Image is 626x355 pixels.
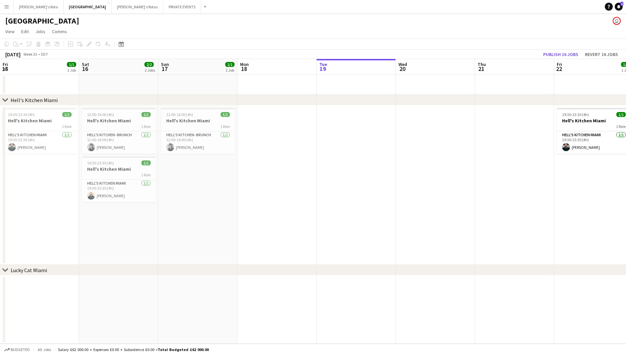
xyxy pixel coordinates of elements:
[5,51,21,58] div: [DATE]
[35,29,45,34] span: Jobs
[19,27,31,36] a: Edit
[3,346,31,353] button: Budgeted
[397,65,407,73] span: 20
[319,61,327,67] span: Tue
[158,347,209,352] span: Total Budgeted £62 000.00
[82,108,156,154] app-job-card: 12:00-16:00 (4h)1/1Hell's Kitchen Miami1 RoleHell's Kitchen- BRUNCH1/112:00-16:00 (4h)[PERSON_NAME]
[616,124,626,129] span: 1 Role
[141,172,151,177] span: 1 Role
[5,29,15,34] span: View
[82,118,156,124] h3: Hell's Kitchen Miami
[161,131,235,154] app-card-role: Hell's Kitchen- BRUNCH1/112:00-16:00 (4h)[PERSON_NAME]
[67,68,76,73] div: 1 Job
[2,65,8,73] span: 15
[145,68,155,73] div: 2 Jobs
[616,112,626,117] span: 1/1
[225,62,235,67] span: 1/1
[21,29,29,34] span: Edit
[11,347,30,352] span: Budgeted
[8,112,35,117] span: 19:30-23:30 (4h)
[226,68,234,73] div: 1 Job
[82,156,156,202] app-job-card: 19:30-23:30 (4h)1/1Hell's Kitchen Miami1 RoleHell's Kitchen Miami1/119:30-23:30 (4h)[PERSON_NAME]
[81,65,89,73] span: 16
[58,347,209,352] div: Salary £62 000.00 + Expenses £0.00 + Subsistence £0.00 =
[3,27,17,36] a: View
[398,61,407,67] span: Wed
[141,124,151,129] span: 1 Role
[112,0,163,13] button: [PERSON_NAME]'s Rotas
[62,124,72,129] span: 1 Role
[22,52,38,57] span: Week 33
[620,2,623,6] span: 1
[163,0,201,13] button: PRIVATE EVENTS
[3,131,77,154] app-card-role: Hell's Kitchen Miami1/119:30-23:30 (4h)[PERSON_NAME]
[161,118,235,124] h3: Hell's Kitchen Miami
[240,61,249,67] span: Mon
[556,65,562,73] span: 22
[613,17,621,25] app-user-avatar: Katie Farrow
[11,267,47,273] div: Lucky Cat Miami
[615,3,623,11] a: 1
[478,61,486,67] span: Thu
[141,160,151,165] span: 1/1
[67,62,76,67] span: 1/1
[11,97,58,103] div: Hell's Kitchen Miami
[5,16,79,26] h1: [GEOGRAPHIC_DATA]
[82,61,89,67] span: Sat
[141,112,151,117] span: 1/1
[239,65,249,73] span: 18
[82,131,156,154] app-card-role: Hell's Kitchen- BRUNCH1/112:00-16:00 (4h)[PERSON_NAME]
[161,61,169,67] span: Sun
[144,62,154,67] span: 2/2
[582,50,621,59] button: Revert 16 jobs
[14,0,64,13] button: [PERSON_NAME]'s Rota
[3,118,77,124] h3: Hell's Kitchen Miami
[36,347,52,352] span: All jobs
[541,50,581,59] button: Publish 16 jobs
[82,180,156,202] app-card-role: Hell's Kitchen Miami1/119:30-23:30 (4h)[PERSON_NAME]
[87,112,114,117] span: 12:00-16:00 (4h)
[33,27,48,36] a: Jobs
[41,52,48,57] div: EDT
[87,160,114,165] span: 19:30-23:30 (4h)
[562,112,589,117] span: 19:30-23:30 (4h)
[64,0,112,13] button: [GEOGRAPHIC_DATA]
[160,65,169,73] span: 17
[220,124,230,129] span: 1 Role
[3,108,77,154] app-job-card: 19:30-23:30 (4h)1/1Hell's Kitchen Miami1 RoleHell's Kitchen Miami1/119:30-23:30 (4h)[PERSON_NAME]
[49,27,70,36] a: Comms
[3,61,8,67] span: Fri
[62,112,72,117] span: 1/1
[161,108,235,154] app-job-card: 12:00-16:00 (4h)1/1Hell's Kitchen Miami1 RoleHell's Kitchen- BRUNCH1/112:00-16:00 (4h)[PERSON_NAME]
[221,112,230,117] span: 1/1
[82,166,156,172] h3: Hell's Kitchen Miami
[557,61,562,67] span: Fri
[166,112,193,117] span: 12:00-16:00 (4h)
[318,65,327,73] span: 19
[477,65,486,73] span: 21
[52,29,67,34] span: Comms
